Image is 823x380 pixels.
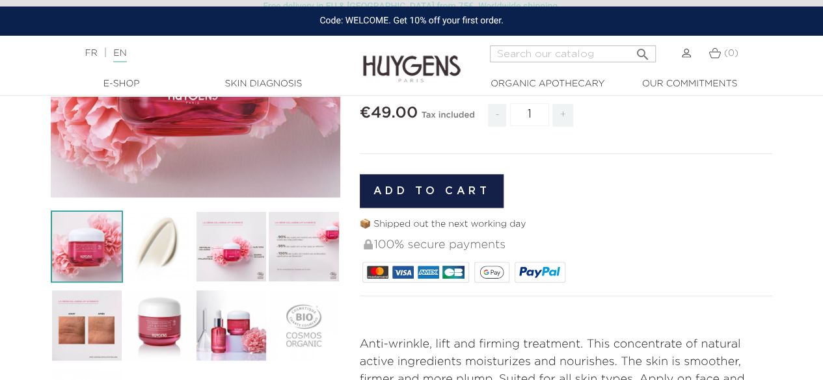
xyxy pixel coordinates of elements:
button: Add to cart [360,174,504,208]
p: 📦 Shipped out the next working day [360,218,773,231]
button:  [631,42,654,59]
img: google_pay [479,266,504,279]
img: Huygens [363,34,461,84]
div: Tax included [422,101,475,136]
a: Skin Diagnosis [198,77,329,91]
a: Organic Apothecary [483,77,613,91]
a: EN [113,49,126,62]
input: Search [490,45,656,62]
img: MASTERCARD [367,266,388,279]
input: Quantity [510,103,549,126]
a: FR [85,49,97,58]
a: E-Shop [57,77,187,91]
span: (0) [724,49,738,58]
img: AMEX [418,266,439,279]
img: CB_NATIONALE [442,266,464,279]
div: 100% secure payments [362,231,773,259]
span: + [552,104,573,127]
span: - [488,104,506,127]
img: 100% secure payments [364,239,373,249]
span: €49.00 [360,105,418,121]
i:  [635,43,651,58]
div: | [78,45,333,61]
a: Our commitments [625,77,755,91]
img: VISA [392,266,414,279]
